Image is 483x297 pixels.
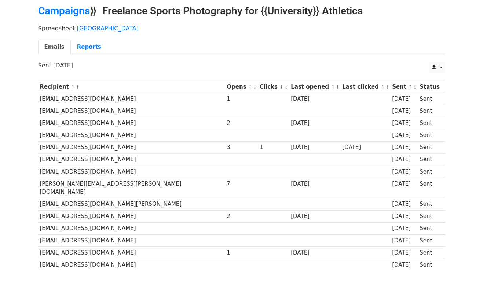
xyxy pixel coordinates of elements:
a: Reports [71,40,107,55]
th: Clicks [258,81,289,93]
td: Sent [418,259,441,271]
div: [DATE] [392,200,416,208]
td: Sent [418,166,441,178]
div: [DATE] [291,180,339,188]
div: [DATE] [392,237,416,245]
a: Campaigns [38,5,90,17]
td: Sent [418,153,441,166]
a: ↑ [279,84,283,90]
div: [DATE] [342,143,388,152]
td: Sent [418,178,441,198]
td: [EMAIL_ADDRESS][DOMAIN_NAME] [38,105,225,117]
th: Last clicked [341,81,391,93]
a: ↑ [331,84,335,90]
td: [EMAIL_ADDRESS][DOMAIN_NAME][PERSON_NAME] [38,198,225,210]
div: [DATE] [291,212,339,220]
td: [EMAIL_ADDRESS][DOMAIN_NAME] [38,141,225,153]
div: 1 [227,249,256,257]
td: [PERSON_NAME][EMAIL_ADDRESS][PERSON_NAME][DOMAIN_NAME] [38,178,225,198]
a: [GEOGRAPHIC_DATA] [77,25,139,32]
td: Sent [418,210,441,222]
a: ↓ [76,84,80,90]
td: Sent [418,129,441,141]
th: Recipient [38,81,225,93]
a: ↓ [284,84,288,90]
td: [EMAIL_ADDRESS][DOMAIN_NAME] [38,129,225,141]
td: [EMAIL_ADDRESS][DOMAIN_NAME] [38,210,225,222]
div: 1 [227,95,256,103]
td: Sent [418,234,441,246]
div: 7 [227,180,256,188]
div: [DATE] [291,95,339,103]
td: Sent [418,141,441,153]
a: ↑ [381,84,385,90]
p: Sent [DATE] [38,62,445,69]
th: Opens [225,81,258,93]
td: [EMAIL_ADDRESS][DOMAIN_NAME] [38,259,225,271]
div: [DATE] [291,119,339,127]
td: Sent [418,222,441,234]
td: Sent [418,198,441,210]
iframe: Chat Widget [446,262,483,297]
div: [DATE] [392,168,416,176]
div: [DATE] [392,131,416,140]
div: [DATE] [392,155,416,164]
div: [DATE] [392,119,416,127]
td: [EMAIL_ADDRESS][DOMAIN_NAME] [38,246,225,259]
div: [DATE] [392,261,416,269]
td: Sent [418,105,441,117]
th: Sent [390,81,418,93]
p: Spreadsheet: [38,25,445,32]
td: [EMAIL_ADDRESS][DOMAIN_NAME] [38,117,225,129]
a: ↓ [413,84,417,90]
a: ↓ [253,84,257,90]
div: 1 [260,143,288,152]
td: [EMAIL_ADDRESS][DOMAIN_NAME] [38,93,225,105]
a: ↓ [336,84,340,90]
a: ↓ [385,84,389,90]
td: [EMAIL_ADDRESS][DOMAIN_NAME] [38,153,225,166]
a: ↑ [71,84,75,90]
div: 3 [227,143,256,152]
td: [EMAIL_ADDRESS][DOMAIN_NAME] [38,222,225,234]
td: Sent [418,117,441,129]
div: [DATE] [392,180,416,188]
td: Sent [418,93,441,105]
th: Last opened [289,81,340,93]
div: [DATE] [291,143,339,152]
div: [DATE] [392,107,416,115]
a: ↑ [248,84,252,90]
a: Emails [38,40,71,55]
a: ↑ [408,84,412,90]
div: [DATE] [392,249,416,257]
div: [DATE] [291,249,339,257]
th: Status [418,81,441,93]
h2: ⟫ Freelance Sports Photography for {{University}} Athletics [38,5,445,17]
td: Sent [418,246,441,259]
td: [EMAIL_ADDRESS][DOMAIN_NAME] [38,234,225,246]
div: [DATE] [392,212,416,220]
div: [DATE] [392,95,416,103]
div: [DATE] [392,143,416,152]
td: [EMAIL_ADDRESS][DOMAIN_NAME] [38,166,225,178]
div: [DATE] [392,224,416,233]
div: 2 [227,119,256,127]
div: 2 [227,212,256,220]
